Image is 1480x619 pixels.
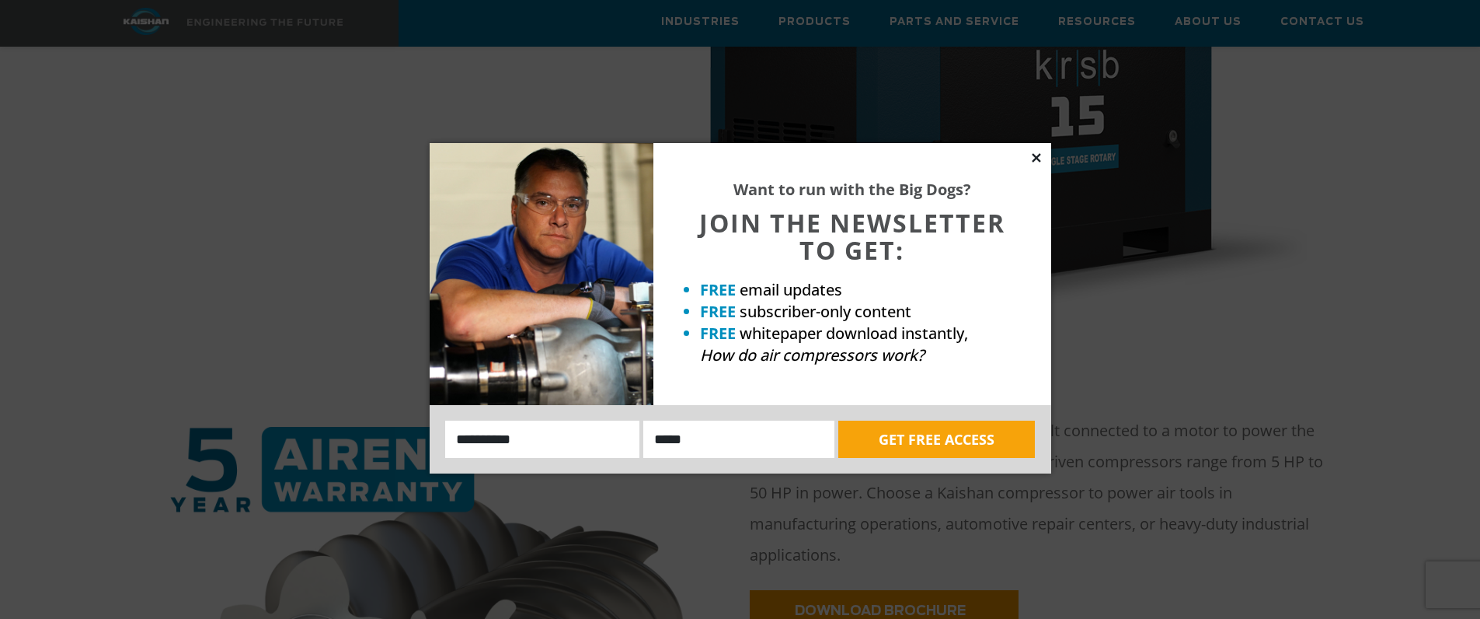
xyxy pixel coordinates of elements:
button: Close [1029,151,1043,165]
input: Email [643,421,834,458]
strong: FREE [700,323,736,344]
span: subscriber-only content [740,301,911,322]
strong: Want to run with the Big Dogs? [733,179,971,200]
em: How do air compressors work? [700,344,925,365]
span: whitepaper download instantly, [740,323,968,344]
span: JOIN THE NEWSLETTER TO GET: [699,206,1005,267]
span: email updates [740,279,842,300]
strong: FREE [700,279,736,300]
input: Name: [445,421,640,458]
strong: FREE [700,301,736,322]
button: GET FREE ACCESS [838,421,1035,458]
